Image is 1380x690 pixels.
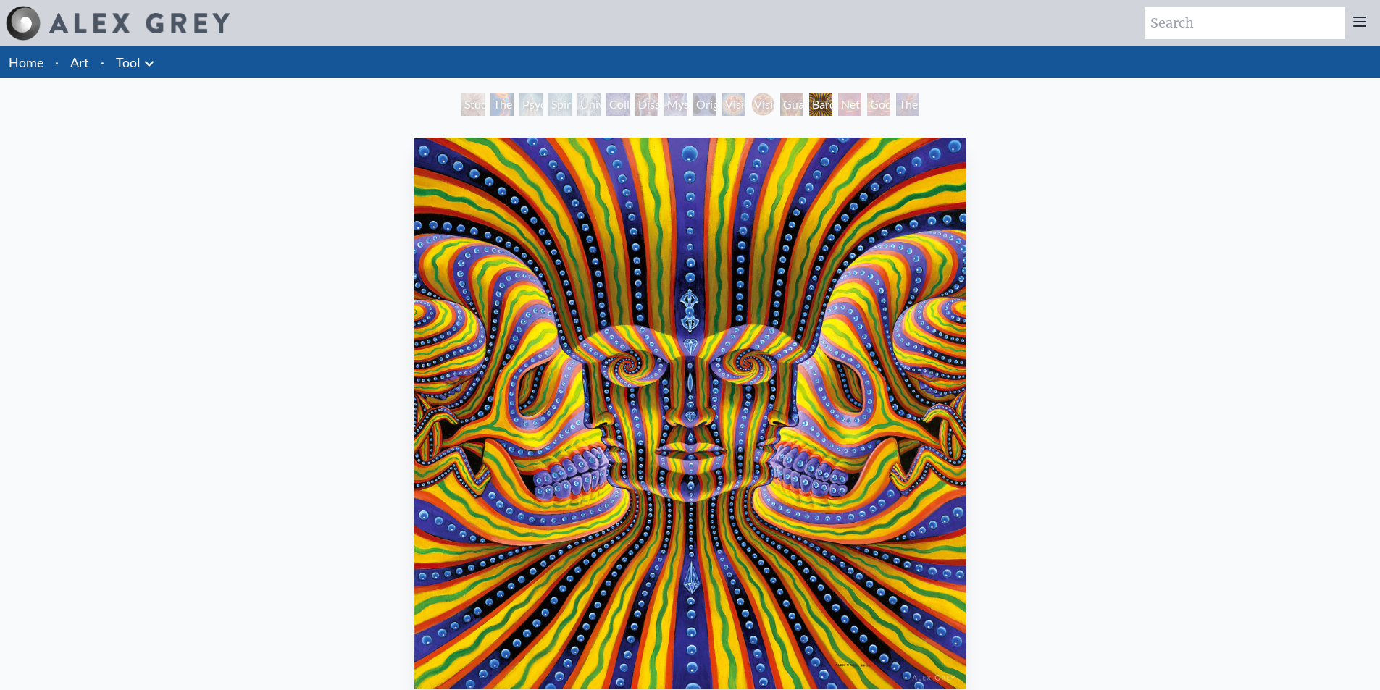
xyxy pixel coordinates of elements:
div: Study for the Great Turn [461,93,485,116]
img: Bardo-Being-2002-Alex-Grey-watermarked.jpg [414,138,966,689]
div: Mystic Eye [664,93,687,116]
a: Art [70,52,89,72]
div: Bardo Being [809,93,832,116]
div: Guardian of Infinite Vision [780,93,803,116]
div: Psychic Energy System [519,93,543,116]
a: Home [9,54,43,70]
div: Vision Crystal [722,93,745,116]
li: · [49,46,64,78]
div: Spiritual Energy System [548,93,572,116]
div: Universal Mind Lattice [577,93,601,116]
div: Dissectional Art for Tool's Lateralus CD [635,93,658,116]
div: Net of Being [838,93,861,116]
a: Tool [116,52,141,72]
div: Godself [867,93,890,116]
li: · [95,46,110,78]
div: Original Face [693,93,716,116]
div: Collective Vision [606,93,630,116]
input: Search [1145,7,1345,39]
div: The Torch [490,93,514,116]
div: Vision [PERSON_NAME] [751,93,774,116]
div: The Great Turn [896,93,919,116]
